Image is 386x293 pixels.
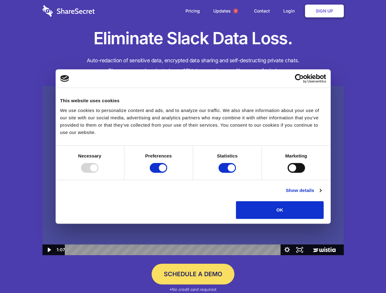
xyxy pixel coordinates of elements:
div: Playbar [70,244,278,255]
strong: Marketing [285,153,307,158]
h4: Auto-redaction of sensitive data, encrypted data sharing and self-destructing private chats. Shar... [42,56,344,76]
a: Usercentrics Cookiebot - opens in a new window [273,74,326,83]
img: logo-wordmark-white-trans-d4663122ce5f474addd5e946df7df03e33cb6a1c49d2221995e7729f52c070b2.svg [42,5,95,17]
button: Show settings menu [281,244,293,255]
em: *No credit card required. [169,287,217,292]
div: We use cookies to personalize content and ads, and to analyze our traffic. We also share informat... [60,107,326,136]
button: Fullscreen [293,244,306,255]
a: Schedule a Demo [152,264,234,284]
button: OK [236,201,324,219]
a: Sign Up [305,5,344,17]
a: Pricing [179,2,206,20]
strong: Necessary [78,153,101,158]
img: Sharesecret [42,86,344,255]
img: logo [60,75,69,82]
h1: Eliminate Slack Data Loss. [42,27,344,49]
span: 1 [233,9,238,13]
div: This website uses cookies [60,97,326,104]
a: Login [277,2,304,20]
a: Show details [286,187,321,194]
a: Contact [248,2,276,20]
a: Wistia Logo -- Learn More [306,244,344,255]
strong: Preferences [145,153,172,158]
strong: Statistics [217,153,238,158]
button: Play Video [42,244,55,255]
